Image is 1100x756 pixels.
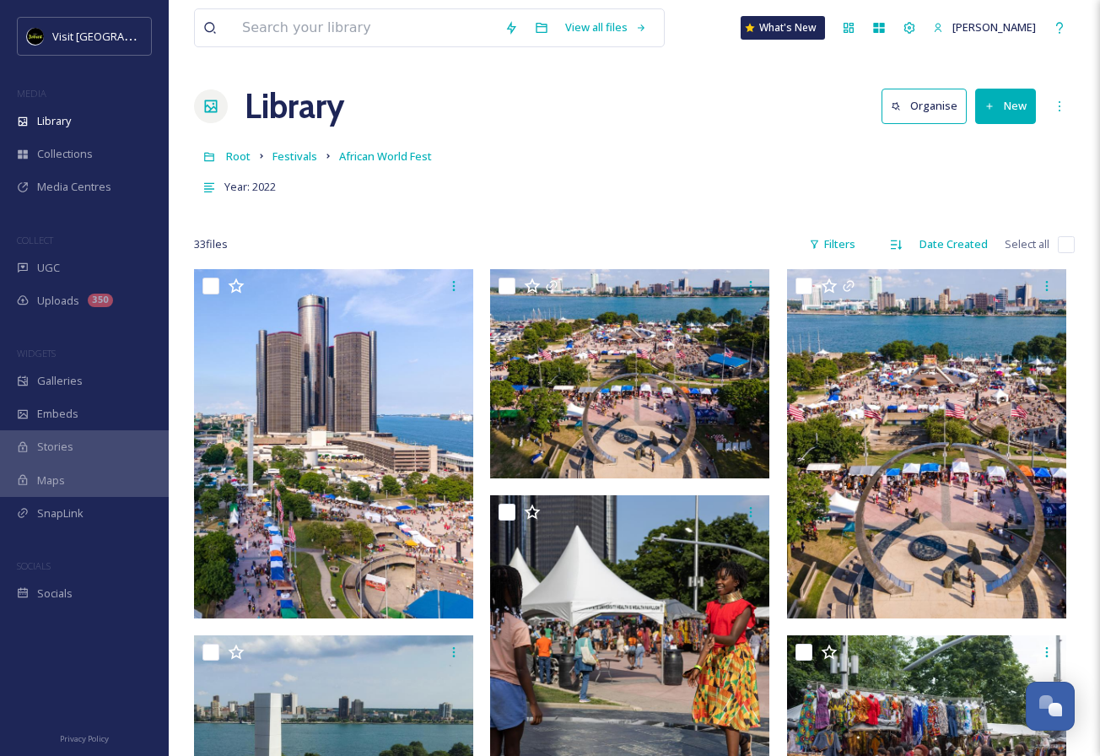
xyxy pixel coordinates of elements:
a: Festivals [272,146,317,166]
span: Root [226,148,251,164]
a: Library [245,81,344,132]
div: 350 [88,294,113,307]
span: Collections [37,146,93,162]
a: View all files [557,11,655,44]
a: [PERSON_NAME] [925,11,1044,44]
span: Socials [37,586,73,602]
a: Root [226,146,251,166]
span: Stories [37,439,73,455]
img: African World Festival (10).jpg [787,269,1066,618]
img: African World Festival (7).jpg [490,269,769,478]
button: Open Chat [1026,682,1075,731]
img: VISIT%20DETROIT%20LOGO%20-%20BLACK%20BACKGROUND.png [27,28,44,45]
img: African World Festival (1).jpg [194,269,473,618]
div: Date Created [911,228,996,261]
span: Galleries [37,373,83,389]
a: Organise [882,89,975,123]
span: Visit [GEOGRAPHIC_DATA] [52,28,183,44]
span: Maps [37,472,65,489]
span: UGC [37,260,60,276]
span: MEDIA [17,87,46,100]
span: Festivals [272,148,317,164]
span: Select all [1005,236,1049,252]
span: SOCIALS [17,559,51,572]
button: Organise [882,89,967,123]
span: [PERSON_NAME] [952,19,1036,35]
span: Embeds [37,406,78,422]
a: What's New [741,16,825,40]
div: Filters [801,228,864,261]
span: Year: 2022 [224,179,276,194]
span: African World Fest [339,148,432,164]
span: SnapLink [37,505,84,521]
span: 33 file s [194,236,228,252]
span: Uploads [37,293,79,309]
span: COLLECT [17,234,53,246]
input: Search your library [234,9,496,46]
span: Media Centres [37,179,111,195]
span: WIDGETS [17,347,56,359]
a: Privacy Policy [60,727,109,748]
a: African World Fest [339,146,432,166]
button: New [975,89,1036,123]
span: Library [37,113,71,129]
span: Privacy Policy [60,733,109,744]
